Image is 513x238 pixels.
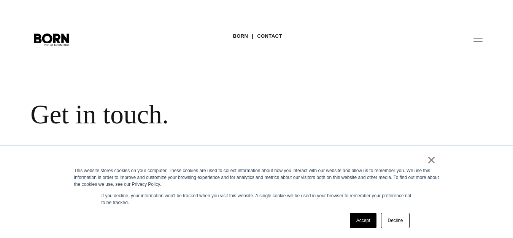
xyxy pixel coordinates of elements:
p: If you decline, your information won’t be tracked when you visit this website. A single cookie wi... [102,192,412,206]
div: Get in touch. [30,99,464,130]
a: Accept [350,213,377,228]
a: Decline [381,213,409,228]
button: Open [469,31,487,47]
div: This website stores cookies on your computer. These cookies are used to collect information about... [74,167,439,188]
a: × [427,157,436,163]
a: BORN [233,30,248,42]
a: Contact [257,30,282,42]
